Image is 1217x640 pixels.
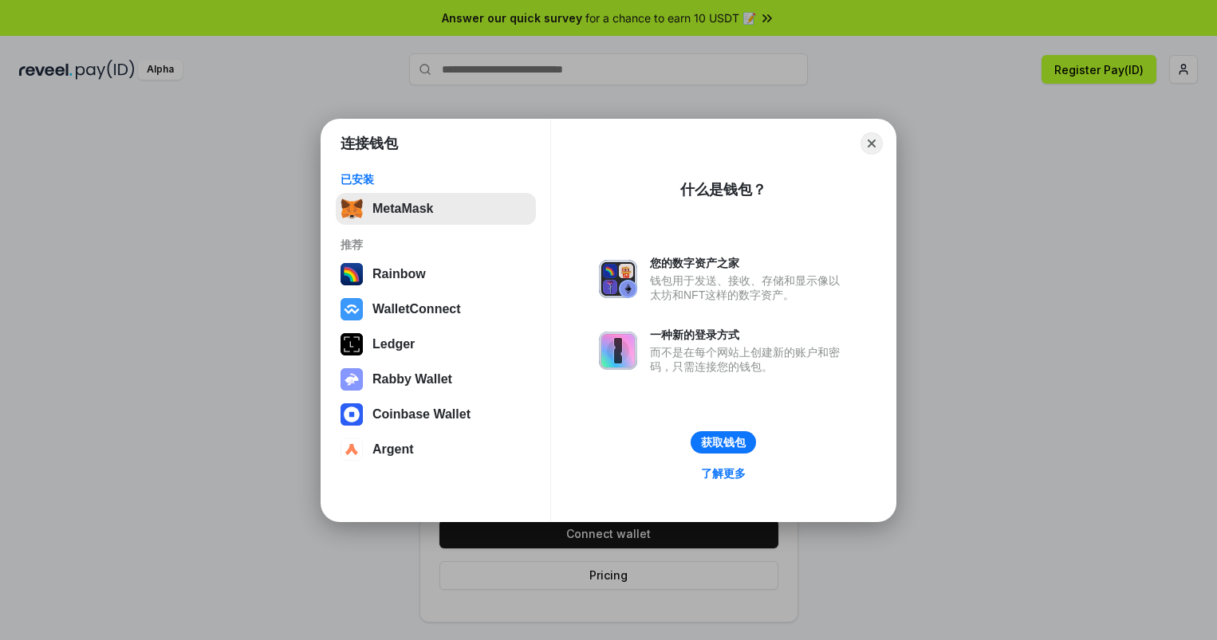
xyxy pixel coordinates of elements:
div: 获取钱包 [701,435,746,450]
img: svg+xml,%3Csvg%20xmlns%3D%22http%3A%2F%2Fwww.w3.org%2F2000%2Fsvg%22%20fill%3D%22none%22%20viewBox... [341,368,363,391]
img: svg+xml,%3Csvg%20xmlns%3D%22http%3A%2F%2Fwww.w3.org%2F2000%2Fsvg%22%20fill%3D%22none%22%20viewBox... [599,260,637,298]
button: MetaMask [336,193,536,225]
button: 获取钱包 [691,431,756,453]
div: 而不是在每个网站上创建新的账户和密码，只需连接您的钱包。 [650,345,848,374]
div: 您的数字资产之家 [650,256,848,270]
img: svg+xml,%3Csvg%20width%3D%2228%22%20height%3D%2228%22%20viewBox%3D%220%200%2028%2028%22%20fill%3D... [341,298,363,320]
a: 了解更多 [691,463,755,484]
img: svg+xml,%3Csvg%20xmlns%3D%22http%3A%2F%2Fwww.w3.org%2F2000%2Fsvg%22%20width%3D%2228%22%20height%3... [341,333,363,355]
button: Close [861,132,883,155]
button: WalletConnect [336,293,536,325]
div: 钱包用于发送、接收、存储和显示像以太坊和NFT这样的数字资产。 [650,273,848,302]
div: Rainbow [372,267,426,281]
div: Coinbase Wallet [372,407,471,422]
div: Ledger [372,337,415,351]
button: Rabby Wallet [336,363,536,395]
button: Argent [336,434,536,465]
div: WalletConnect [372,302,461,316]
button: Coinbase Wallet [336,399,536,430]
div: 了解更多 [701,466,746,481]
img: svg+xml,%3Csvg%20width%3D%2228%22%20height%3D%2228%22%20viewBox%3D%220%200%2028%2028%22%20fill%3D... [341,403,363,426]
div: Argent [372,442,414,457]
img: svg+xml,%3Csvg%20width%3D%2228%22%20height%3D%2228%22%20viewBox%3D%220%200%2028%2028%22%20fill%3D... [341,438,363,461]
div: MetaMask [372,202,433,216]
div: Rabby Wallet [372,372,452,387]
img: svg+xml,%3Csvg%20width%3D%22120%22%20height%3D%22120%22%20viewBox%3D%220%200%20120%20120%22%20fil... [341,263,363,285]
div: 什么是钱包？ [680,180,766,199]
div: 推荐 [341,238,531,252]
div: 已安装 [341,172,531,187]
img: svg+xml,%3Csvg%20fill%3D%22none%22%20height%3D%2233%22%20viewBox%3D%220%200%2035%2033%22%20width%... [341,198,363,220]
div: 一种新的登录方式 [650,328,848,342]
img: svg+xml,%3Csvg%20xmlns%3D%22http%3A%2F%2Fwww.w3.org%2F2000%2Fsvg%22%20fill%3D%22none%22%20viewBox... [599,332,637,370]
button: Rainbow [336,258,536,290]
button: Ledger [336,328,536,360]
h1: 连接钱包 [341,134,398,153]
